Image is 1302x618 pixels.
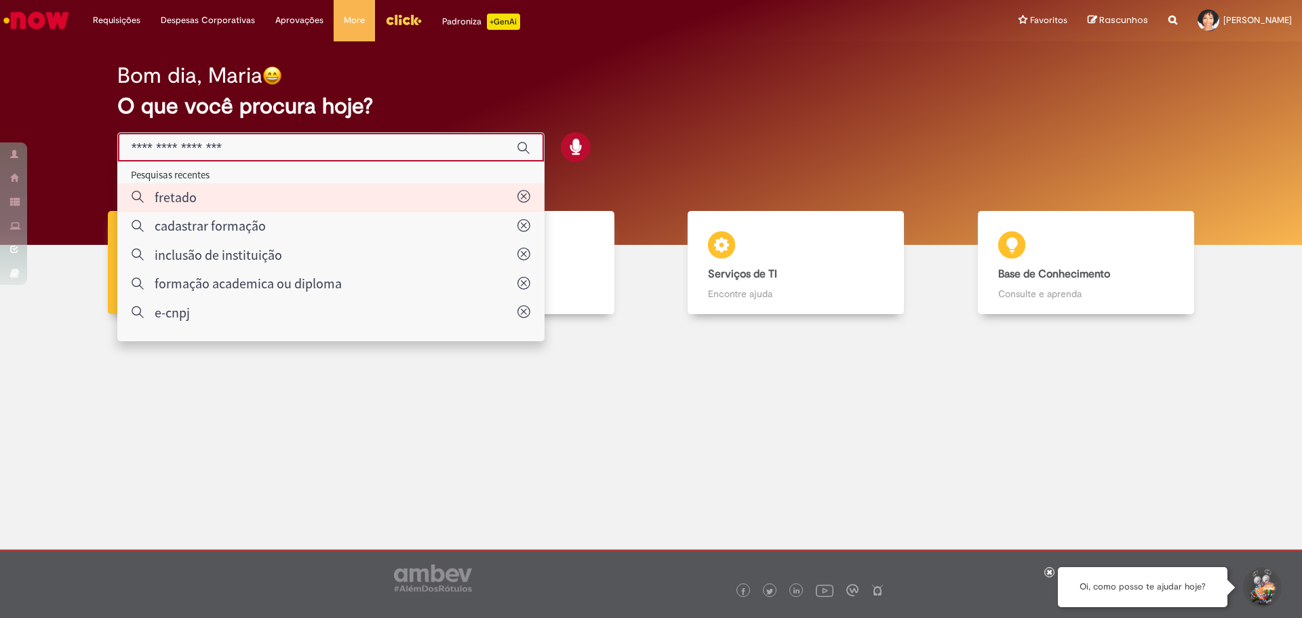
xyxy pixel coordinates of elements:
a: Base de Conhecimento Consulte e aprenda [941,211,1231,315]
p: Encontre ajuda [708,287,884,301]
a: Serviços de TI Encontre ajuda [651,211,941,315]
img: happy-face.png [262,66,282,85]
img: logo_footer_workplace.png [846,584,859,596]
b: Base de Conhecimento [998,267,1110,281]
img: logo_footer_linkedin.png [793,587,800,596]
span: Aprovações [275,14,323,27]
div: Oi, como posso te ajudar hoje? [1058,567,1227,607]
button: Iniciar Conversa de Suporte [1241,567,1282,608]
b: Serviços de TI [708,267,777,281]
img: logo_footer_naosei.png [871,584,884,596]
p: +GenAi [487,14,520,30]
div: Padroniza [442,14,520,30]
span: Rascunhos [1099,14,1148,26]
a: Rascunhos [1088,14,1148,27]
img: logo_footer_youtube.png [816,581,833,599]
img: logo_footer_ambev_rotulo_gray.png [394,564,472,592]
img: ServiceNow [1,7,71,34]
h2: O que você procura hoje? [117,94,1185,118]
span: Requisições [93,14,140,27]
img: logo_footer_facebook.png [740,588,747,595]
span: Despesas Corporativas [161,14,255,27]
h2: Bom dia, Maria [117,64,262,88]
img: logo_footer_twitter.png [766,588,773,595]
span: Favoritos [1030,14,1067,27]
img: click_logo_yellow_360x200.png [385,9,422,30]
p: Consulte e aprenda [998,287,1174,301]
span: More [344,14,365,27]
a: Tirar dúvidas Tirar dúvidas com Lupi Assist e Gen Ai [71,211,361,315]
span: [PERSON_NAME] [1223,14,1292,26]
